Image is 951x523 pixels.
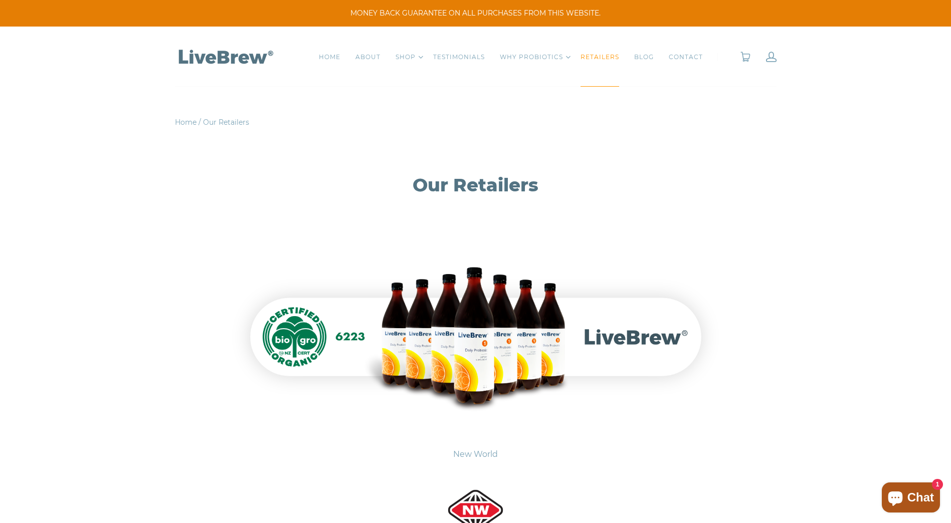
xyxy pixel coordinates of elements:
a: TESTIMONIALS [433,52,485,62]
span: Our Retailers [203,118,249,127]
a: BLOG [634,52,654,62]
a: ABOUT [355,52,381,62]
a: Home [175,118,197,127]
h1: Our Retailers [216,173,735,196]
a: HOME [319,52,340,62]
img: LiveBrewsahnew_a66d02bb-ee33-4d2e-8e03-a97bc97c338a.png [225,260,726,413]
span: / [199,118,201,127]
a: CONTACT [669,52,703,62]
a: SHOP [396,52,416,62]
inbox-online-store-chat: Shopify online store chat [879,482,943,515]
img: LiveBrew [175,48,275,65]
a: RETAILERS [581,52,619,62]
span: MONEY BACK GUARANTEE ON ALL PURCHASES FROM THIS WEBSITE. [15,8,936,19]
p: New World [225,440,726,468]
a: WHY PROBIOTICS [500,52,563,62]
